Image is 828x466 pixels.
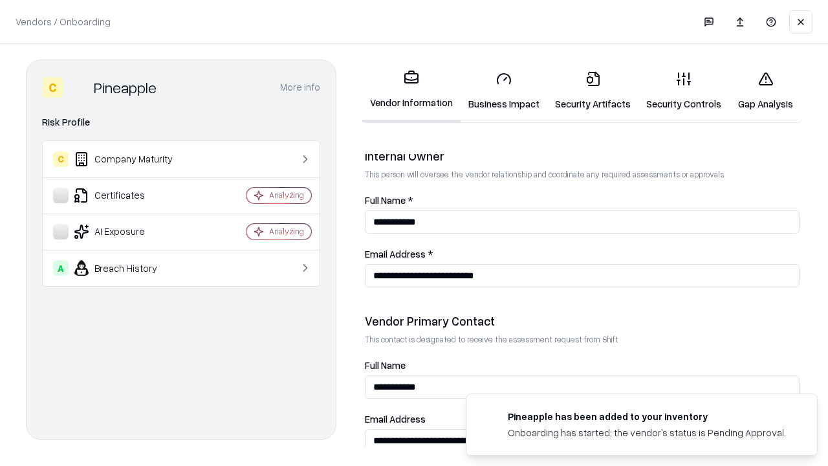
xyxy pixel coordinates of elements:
div: Internal Owner [365,148,800,164]
div: AI Exposure [53,224,208,239]
div: Pineapple has been added to your inventory [508,410,786,423]
a: Business Impact [461,61,547,121]
a: Security Artifacts [547,61,638,121]
div: C [53,151,69,167]
div: Company Maturity [53,151,208,167]
div: Vendor Primary Contact [365,313,800,329]
label: Full Name [365,361,800,370]
a: Vendor Information [362,60,461,122]
div: Pineapple [94,77,157,98]
div: Analyzing [269,190,304,201]
p: This contact is designated to receive the assessment request from Shift [365,334,800,345]
p: Vendors / Onboarding [16,15,111,28]
label: Email Address * [365,249,800,259]
label: Email Address [365,414,800,424]
a: Gap Analysis [729,61,802,121]
img: Pineapple [68,77,89,98]
p: This person will oversee the vendor relationship and coordinate any required assessments or appro... [365,169,800,180]
div: Analyzing [269,226,304,237]
a: Security Controls [638,61,729,121]
div: Breach History [53,260,208,276]
div: A [53,260,69,276]
div: Onboarding has started, the vendor's status is Pending Approval. [508,426,786,439]
img: pineappleenergy.com [482,410,497,425]
div: C [42,77,63,98]
div: Risk Profile [42,115,320,130]
div: Certificates [53,188,208,203]
button: More info [280,76,320,99]
label: Full Name * [365,195,800,205]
